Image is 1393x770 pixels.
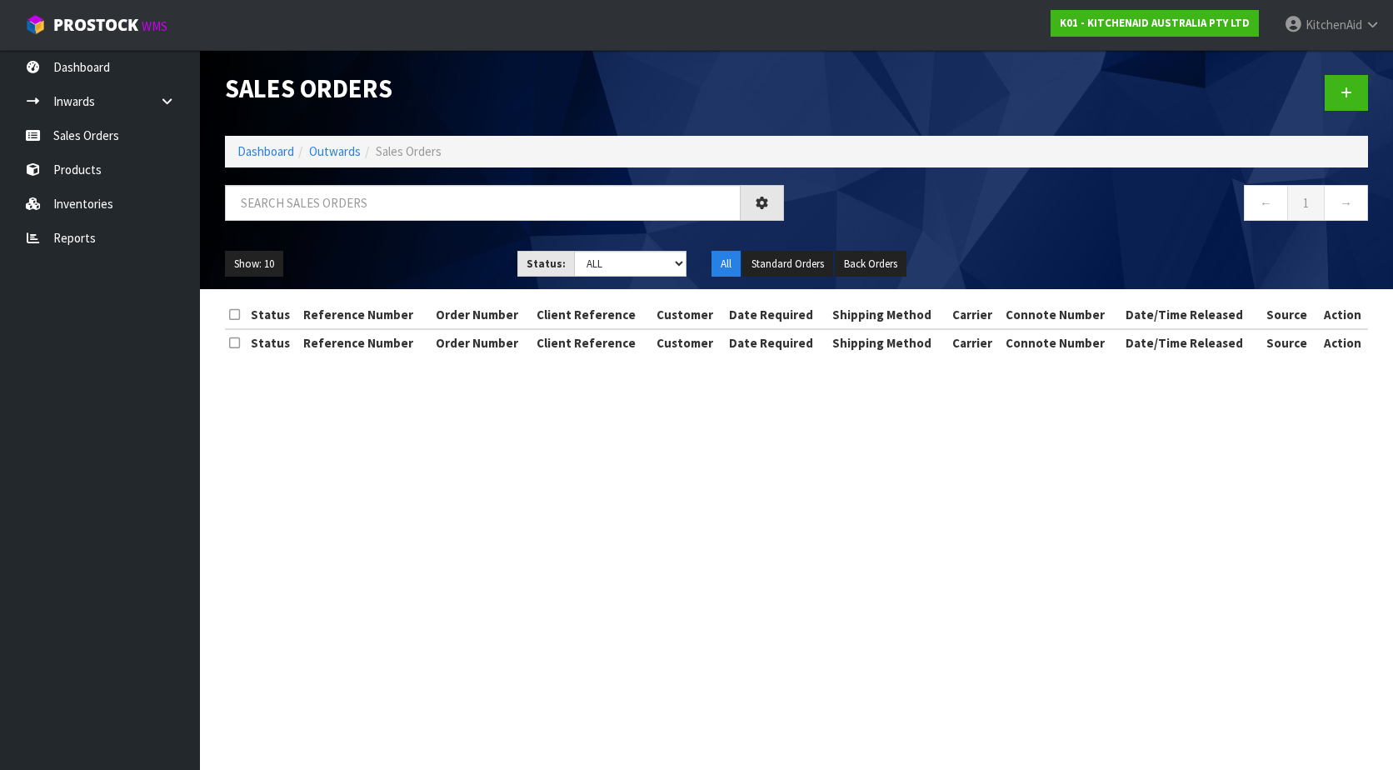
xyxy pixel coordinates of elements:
button: Show: 10 [225,251,283,277]
th: Action [1317,329,1368,356]
th: Client Reference [532,302,652,328]
th: Shipping Method [828,302,948,328]
th: Date Required [725,302,828,328]
th: Order Number [432,329,533,356]
th: Reference Number [299,302,431,328]
h1: Sales Orders [225,75,784,103]
th: Date Required [725,329,828,356]
strong: K01 - KITCHENAID AUSTRALIA PTY LTD [1060,16,1250,30]
th: Carrier [948,329,1002,356]
nav: Page navigation [809,185,1368,226]
a: Dashboard [237,143,294,159]
th: Date/Time Released [1121,329,1261,356]
a: → [1324,185,1368,221]
th: Reference Number [299,329,431,356]
th: Connote Number [1001,302,1121,328]
th: Date/Time Released [1121,302,1261,328]
a: Outwards [309,143,361,159]
th: Status [247,302,300,328]
a: ← [1244,185,1288,221]
img: cube-alt.png [25,14,46,35]
th: Customer [652,329,725,356]
th: Carrier [948,302,1002,328]
th: Source [1262,302,1317,328]
button: Standard Orders [742,251,833,277]
th: Status [247,329,300,356]
input: Search sales orders [225,185,741,221]
th: Connote Number [1001,329,1121,356]
th: Customer [652,302,725,328]
a: 1 [1287,185,1325,221]
th: Source [1262,329,1317,356]
small: WMS [142,18,167,34]
th: Shipping Method [828,329,948,356]
button: Back Orders [835,251,906,277]
span: KitchenAid [1306,17,1362,32]
button: All [711,251,741,277]
span: ProStock [53,14,138,36]
strong: Status: [527,257,566,271]
th: Client Reference [532,329,652,356]
span: Sales Orders [376,143,442,159]
th: Action [1317,302,1368,328]
th: Order Number [432,302,533,328]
